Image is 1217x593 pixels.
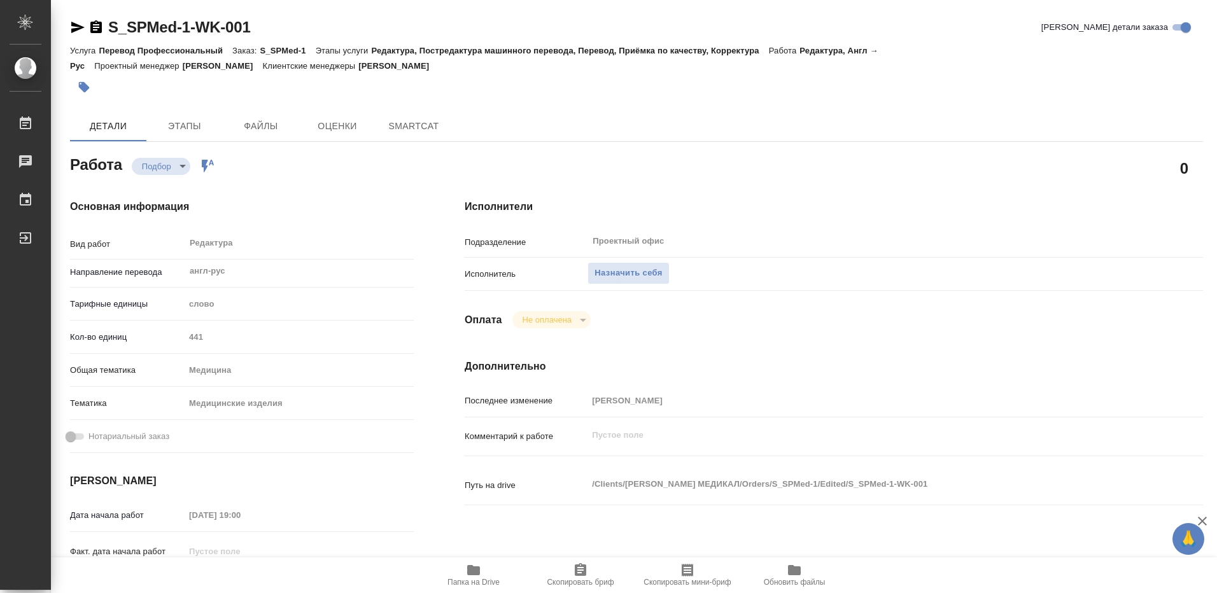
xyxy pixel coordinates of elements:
[263,61,359,71] p: Клиентские менеджеры
[587,473,1141,495] textarea: /Clients/[PERSON_NAME] МЕДИКАЛ/Orders/S_SPMed-1/Edited/S_SPMed-1-WK-001
[587,391,1141,410] input: Пустое поле
[232,46,260,55] p: Заказ:
[185,393,414,414] div: Медицинские изделия
[465,268,587,281] p: Исполнитель
[70,20,85,35] button: Скопировать ссылку для ЯМессенджера
[447,578,500,587] span: Папка на Drive
[183,61,263,71] p: [PERSON_NAME]
[70,266,185,279] p: Направление перевода
[527,557,634,593] button: Скопировать бриф
[371,46,768,55] p: Редактура, Постредактура машинного перевода, Перевод, Приёмка по качеству, Корректура
[185,542,296,561] input: Пустое поле
[185,359,414,381] div: Медицина
[741,557,848,593] button: Обновить файлы
[70,73,98,101] button: Добавить тэг
[316,46,372,55] p: Этапы услуги
[594,266,662,281] span: Назначить себя
[1178,526,1199,552] span: 🙏
[70,199,414,214] h4: Основная информация
[88,20,104,35] button: Скопировать ссылку
[185,506,296,524] input: Пустое поле
[587,262,669,284] button: Назначить себя
[465,312,502,328] h4: Оплата
[70,473,414,489] h4: [PERSON_NAME]
[465,359,1203,374] h4: Дополнительно
[1172,523,1204,555] button: 🙏
[465,236,587,249] p: Подразделение
[78,118,139,134] span: Детали
[185,293,414,315] div: слово
[70,397,185,410] p: Тематика
[94,61,182,71] p: Проектный менеджер
[70,509,185,522] p: Дата начала работ
[512,311,591,328] div: Подбор
[70,364,185,377] p: Общая тематика
[70,298,185,310] p: Тарифные единицы
[358,61,439,71] p: [PERSON_NAME]
[70,545,185,558] p: Факт. дата начала работ
[138,161,175,172] button: Подбор
[1041,21,1168,34] span: [PERSON_NAME] детали заказа
[108,18,251,36] a: S_SPMed-1-WK-001
[465,479,587,492] p: Путь на drive
[383,118,444,134] span: SmartCat
[132,158,190,175] div: Подбор
[465,430,587,443] p: Комментарий к работе
[99,46,232,55] p: Перевод Профессиональный
[70,238,185,251] p: Вид работ
[547,578,614,587] span: Скопировать бриф
[644,578,731,587] span: Скопировать мини-бриф
[70,46,99,55] p: Услуга
[769,46,800,55] p: Работа
[420,557,527,593] button: Папка на Drive
[634,557,741,593] button: Скопировать мини-бриф
[230,118,292,134] span: Файлы
[307,118,368,134] span: Оценки
[260,46,316,55] p: S_SPMed-1
[154,118,215,134] span: Этапы
[1180,157,1188,179] h2: 0
[70,331,185,344] p: Кол-во единиц
[185,328,414,346] input: Пустое поле
[88,430,169,443] span: Нотариальный заказ
[465,199,1203,214] h4: Исполнители
[764,578,826,587] span: Обновить файлы
[465,394,587,407] p: Последнее изменение
[519,314,575,325] button: Не оплачена
[70,152,122,175] h2: Работа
